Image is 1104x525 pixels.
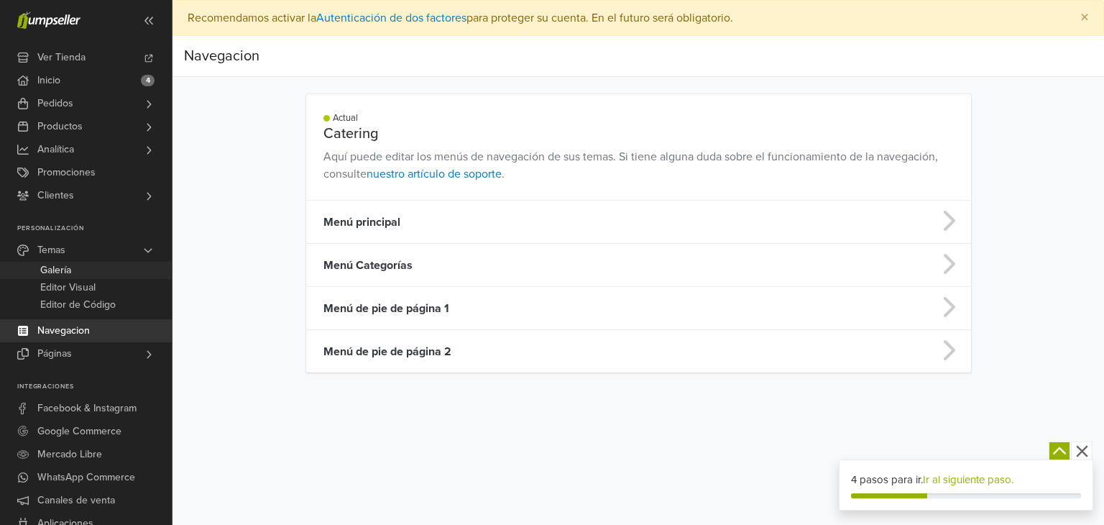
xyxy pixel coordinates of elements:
[37,115,83,138] span: Productos
[37,397,137,420] span: Facebook & Instagram
[323,148,954,183] p: Aquí puede editar los menús de navegación de sus temas. Si tiene alguna duda sobre el funcionamie...
[306,244,824,287] td: Menú Categorías
[306,201,824,244] td: Menú principal
[323,125,954,142] h5: Catering
[333,111,358,125] small: Actual
[1080,7,1089,28] span: ×
[40,296,116,314] span: Editor de Código
[141,75,155,86] span: 4
[306,287,824,330] td: Menú de pie de página 1
[37,92,73,115] span: Pedidos
[184,42,259,70] div: Navegacion
[17,383,172,391] p: Integraciones
[37,239,65,262] span: Temas
[37,319,90,342] span: Navegacion
[17,224,172,233] p: Personalización
[37,443,102,466] span: Mercado Libre
[40,262,71,279] span: Galería
[37,489,115,512] span: Canales de venta
[37,184,74,207] span: Clientes
[37,46,86,69] span: Ver Tienda
[37,138,74,161] span: Analítica
[1066,1,1103,35] button: Close
[40,279,96,296] span: Editor Visual
[306,330,824,373] td: Menú de pie de página 2
[367,167,502,181] a: nuestro artículo de soporte
[37,69,60,92] span: Inicio
[37,161,96,184] span: Promociones
[851,472,1081,488] div: 4 pasos para ir.
[37,342,72,365] span: Páginas
[37,466,135,489] span: WhatsApp Commerce
[37,420,121,443] span: Google Commerce
[923,473,1013,486] a: Ir al siguiente paso.
[316,11,466,25] a: Autenticación de dos factores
